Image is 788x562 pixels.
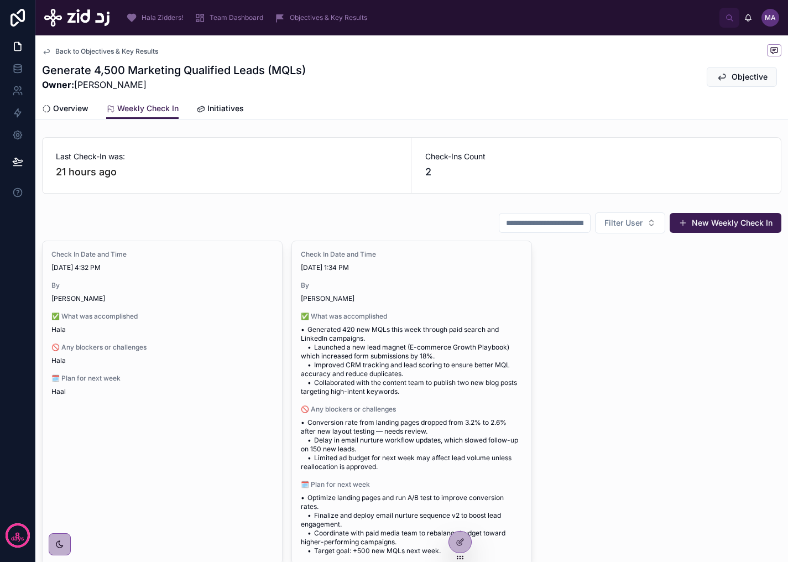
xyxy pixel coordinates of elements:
[51,281,273,290] span: By
[42,63,306,78] h1: Generate 4,500 Marketing Qualified Leads (MQLs)
[732,71,768,82] span: Objective
[51,250,273,259] span: Check In Date and Time
[118,6,719,30] div: scrollable content
[117,103,179,114] span: Weekly Check In
[191,8,271,28] a: Team Dashboard
[196,98,244,121] a: Initiatives
[123,8,191,28] a: Hala Zidders!
[56,151,398,162] span: Last Check-In was:
[51,325,273,334] span: Hala
[301,263,523,272] span: [DATE] 1:34 PM
[55,47,158,56] span: Back to Objectives & Key Results
[51,294,105,303] span: [PERSON_NAME]
[290,13,367,22] span: Objectives & Key Results
[15,530,20,541] p: 8
[51,387,273,396] span: Haal
[42,47,158,56] a: Back to Objectives & Key Results
[51,263,273,272] span: [DATE] 4:32 PM
[301,294,354,303] span: [PERSON_NAME]
[301,250,523,259] span: Check In Date and Time
[707,67,777,87] button: Objective
[210,13,263,22] span: Team Dashboard
[51,356,273,365] span: Hala
[765,13,776,22] span: MA
[42,78,306,91] span: [PERSON_NAME]
[301,281,523,290] span: By
[44,9,109,27] img: App logo
[301,325,523,396] span: • Generated 420 new MQLs this week through paid search and LinkedIn campaigns. • Launched a new l...
[595,212,665,233] button: Select Button
[301,405,523,414] span: 🚫 Any blockers or challenges
[301,493,523,555] span: • Optimize landing pages and run A/B test to improve conversion rates. • Finalize and deploy emai...
[604,217,643,228] span: Filter User
[301,312,523,321] span: ✅ What was accomplished
[425,164,431,180] span: 2
[271,8,375,28] a: Objectives & Key Results
[51,374,273,383] span: 🗓️ Plan for next week
[56,164,117,180] p: 21 hours ago
[11,534,24,543] p: days
[51,312,273,321] span: ✅ What was accomplished
[670,213,781,233] button: New Weekly Check In
[106,98,179,119] a: Weekly Check In
[42,98,88,121] a: Overview
[42,79,74,90] strong: Owner:
[301,480,523,489] span: 🗓️ Plan for next week
[51,343,273,352] span: 🚫 Any blockers or challenges
[142,13,183,22] span: Hala Zidders!
[425,151,768,162] span: Check-Ins Count
[207,103,244,114] span: Initiatives
[53,103,88,114] span: Overview
[301,418,523,471] span: • Conversion rate from landing pages dropped from 3.2% to 2.6% after new layout testing — needs r...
